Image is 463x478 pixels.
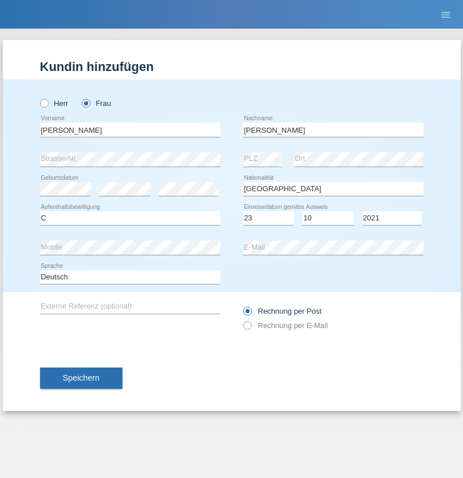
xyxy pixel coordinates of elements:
[82,99,89,106] input: Frau
[243,307,251,321] input: Rechnung per Post
[40,99,69,108] label: Herr
[40,99,48,106] input: Herr
[63,373,100,382] span: Speichern
[243,321,251,335] input: Rechnung per E-Mail
[440,9,452,21] i: menu
[40,368,122,389] button: Speichern
[243,321,328,330] label: Rechnung per E-Mail
[434,11,457,18] a: menu
[82,99,111,108] label: Frau
[40,60,424,74] h1: Kundin hinzufügen
[243,307,322,315] label: Rechnung per Post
